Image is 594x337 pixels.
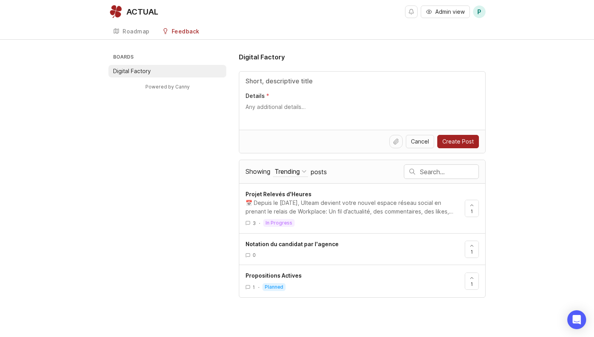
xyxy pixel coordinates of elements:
[311,168,327,176] span: posts
[465,200,479,217] button: 1
[246,272,302,279] span: Propositions Actives
[32,46,38,52] img: tab_domain_overview_orange.svg
[253,252,256,258] span: 0
[89,46,95,52] img: tab_keywords_by_traffic_grey.svg
[123,29,150,34] div: Roadmap
[108,24,154,40] a: Roadmap
[246,103,479,119] textarea: Details
[113,67,151,75] p: Digital Factory
[258,284,259,291] div: ·
[265,284,283,290] p: planned
[471,281,473,287] span: 1
[465,241,479,258] button: 1
[253,220,256,227] span: 3
[253,284,255,291] span: 1
[144,82,191,91] a: Powered by Canny
[112,52,226,63] h3: Boards
[108,5,123,19] img: ACTUAL logo
[266,220,292,226] p: in progress
[421,6,470,18] button: Admin view
[172,29,200,34] div: Feedback
[108,65,226,77] a: Digital Factory
[471,249,473,255] span: 1
[20,20,89,27] div: Domaine: [DOMAIN_NAME]
[246,191,312,197] span: Projet Relevés d'Heures
[420,168,478,176] input: Search…
[239,52,285,62] h1: Digital Factory
[126,8,158,16] div: ACTUAL
[98,46,120,52] div: Mots-clés
[13,20,19,27] img: website_grey.svg
[406,135,434,148] button: Cancel
[22,13,38,19] div: v 4.0.25
[158,24,204,40] a: Feedback
[246,190,465,227] a: Projet Relevés d'Heures📅 Depuis le [DATE], Ulteam devient votre nouvel espace réseau social en pr...
[13,13,19,19] img: logo_orange.svg
[246,199,458,216] div: 📅 Depuis le [DATE], Ulteam devient votre nouvel espace réseau social en prenant le relais de Work...
[473,6,486,18] button: P
[246,240,465,258] a: Notation du candidat par l'agence0
[435,8,465,16] span: Admin view
[411,138,429,145] span: Cancel
[40,46,60,52] div: Domaine
[273,166,308,177] button: Showing
[442,138,474,145] span: Create Post
[246,241,339,247] span: Notation du candidat par l'agence
[275,167,300,176] div: Trending
[567,310,586,329] div: Open Intercom Messenger
[246,76,479,86] input: Title
[405,6,418,18] button: Notifications
[471,208,473,215] span: 1
[246,168,270,175] span: Showing
[465,273,479,290] button: 1
[246,271,465,291] a: Propositions Actives1·planned
[477,7,481,17] span: P
[437,135,479,148] button: Create Post
[259,220,260,227] div: ·
[246,92,265,100] p: Details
